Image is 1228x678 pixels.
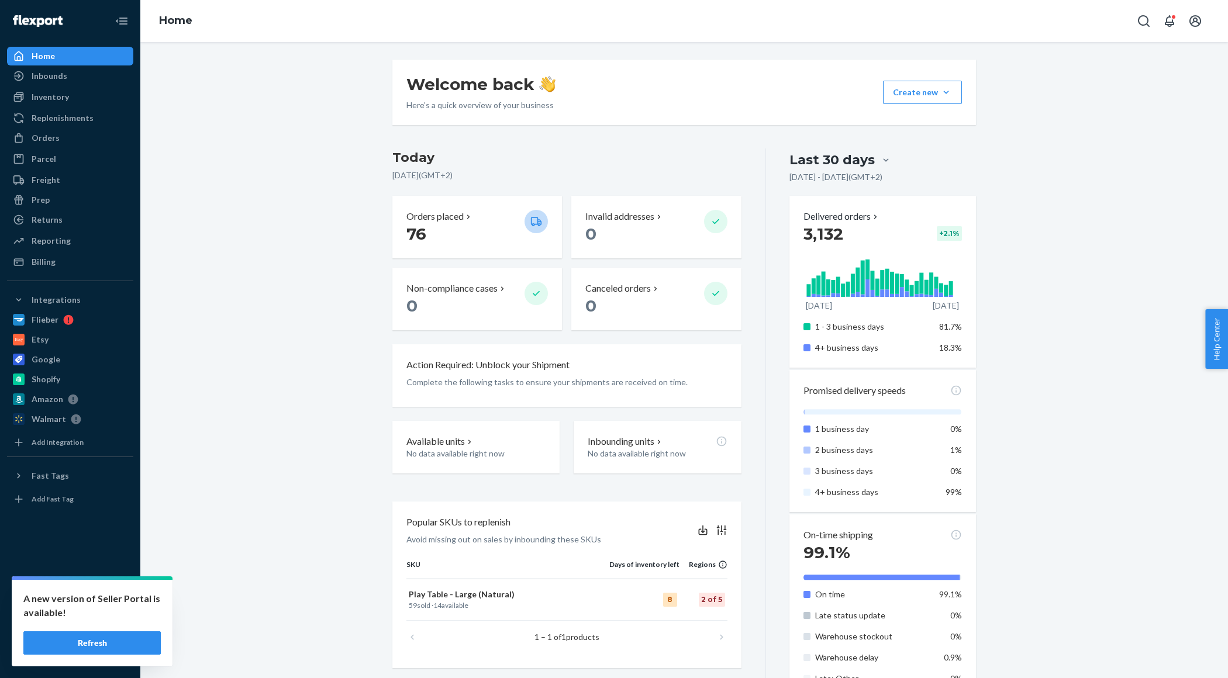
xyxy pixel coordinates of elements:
p: 1 – 1 of products [534,631,599,643]
span: 59 [409,601,417,610]
span: 0% [950,424,962,434]
p: Complete the following tasks to ensure your shipments are received on time. [406,376,727,388]
p: Inbounding units [588,435,654,448]
p: [DATE] [806,300,832,312]
p: Here’s a quick overview of your business [406,99,556,111]
p: [DATE] ( GMT+2 ) [392,169,741,181]
span: 3,132 [803,224,843,244]
span: 81.7% [939,321,962,331]
button: Available unitsNo data available right now [392,421,560,474]
a: Reporting [7,231,133,250]
p: Warehouse stockout [815,631,930,642]
a: Home [7,47,133,65]
div: Reporting [32,235,71,247]
button: Non-compliance cases 0 [392,268,562,330]
button: Close Navigation [110,9,133,33]
p: Promised delivery speeds [803,384,906,397]
a: Flieber [7,310,133,329]
div: Inventory [32,91,69,103]
button: Orders placed 76 [392,196,562,258]
span: 1% [950,445,962,455]
span: 1 [561,632,566,642]
a: Add Integration [7,433,133,452]
p: Play Table - Large (Natural) [409,589,607,600]
a: Help Center [7,625,133,644]
button: Fast Tags [7,466,133,485]
button: Open Search Box [1132,9,1155,33]
span: 0% [950,631,962,641]
a: Parcel [7,150,133,168]
div: Inbounds [32,70,67,82]
a: Etsy [7,330,133,349]
h3: Today [392,148,741,167]
p: Popular SKUs to replenish [406,516,510,529]
div: Add Integration [32,437,84,447]
button: Invalid addresses 0 [571,196,741,258]
p: Avoid missing out on sales by inbounding these SKUs [406,534,601,545]
button: Create new [883,81,962,104]
div: Home [32,50,55,62]
a: Google [7,350,133,369]
div: Orders [32,132,60,144]
div: Flieber [32,314,58,326]
span: 0 [585,296,596,316]
span: 99% [946,487,962,497]
div: Add Fast Tag [32,494,74,504]
a: Inventory [7,88,133,106]
p: Warehouse delay [815,652,930,663]
div: Billing [32,256,56,268]
p: sold · available [409,600,607,610]
p: 1 - 3 business days [815,321,930,333]
div: Parcel [32,153,56,165]
p: Orders placed [406,210,464,223]
p: 4+ business days [815,342,930,354]
a: Shopify [7,370,133,389]
p: On-time shipping [803,528,873,542]
p: Canceled orders [585,282,651,295]
a: Billing [7,252,133,271]
span: 0% [950,610,962,620]
button: Talk to Support [7,606,133,624]
div: Shopify [32,373,60,385]
p: [DATE] - [DATE] ( GMT+2 ) [789,171,882,183]
div: Returns [32,214,63,226]
th: Days of inventory left [609,559,679,579]
button: Give Feedback [7,645,133,664]
th: SKU [406,559,609,579]
div: Fast Tags [32,470,69,482]
button: Help Center [1205,309,1228,369]
button: Delivered orders [803,210,880,223]
div: 2 of 5 [699,593,725,607]
span: 0.9% [944,652,962,662]
a: Replenishments [7,109,133,127]
p: No data available right now [406,448,546,459]
div: Prep [32,194,50,206]
div: Amazon [32,393,63,405]
div: Etsy [32,334,49,345]
p: 4+ business days [815,486,930,498]
a: Settings [7,586,133,604]
p: 2 business days [815,444,930,456]
div: Regions [679,559,727,569]
span: 0 [406,296,418,316]
div: 8 [663,593,677,607]
ol: breadcrumbs [150,4,202,38]
p: Available units [406,435,465,448]
p: Non-compliance cases [406,282,498,295]
span: 76 [406,224,426,244]
a: Amazon [7,390,133,409]
p: A new version of Seller Portal is available! [23,591,161,620]
a: Inbounds [7,67,133,85]
div: Integrations [32,294,81,306]
a: Home [159,14,192,27]
p: 3 business days [815,465,930,477]
p: Action Required: Unblock your Shipment [406,358,570,372]
a: Orders [7,129,133,147]
p: [DATE] [933,300,959,312]
p: No data available right now [588,448,727,459]
p: On time [815,589,930,600]
span: 99.1% [939,589,962,599]
span: 0 [585,224,596,244]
